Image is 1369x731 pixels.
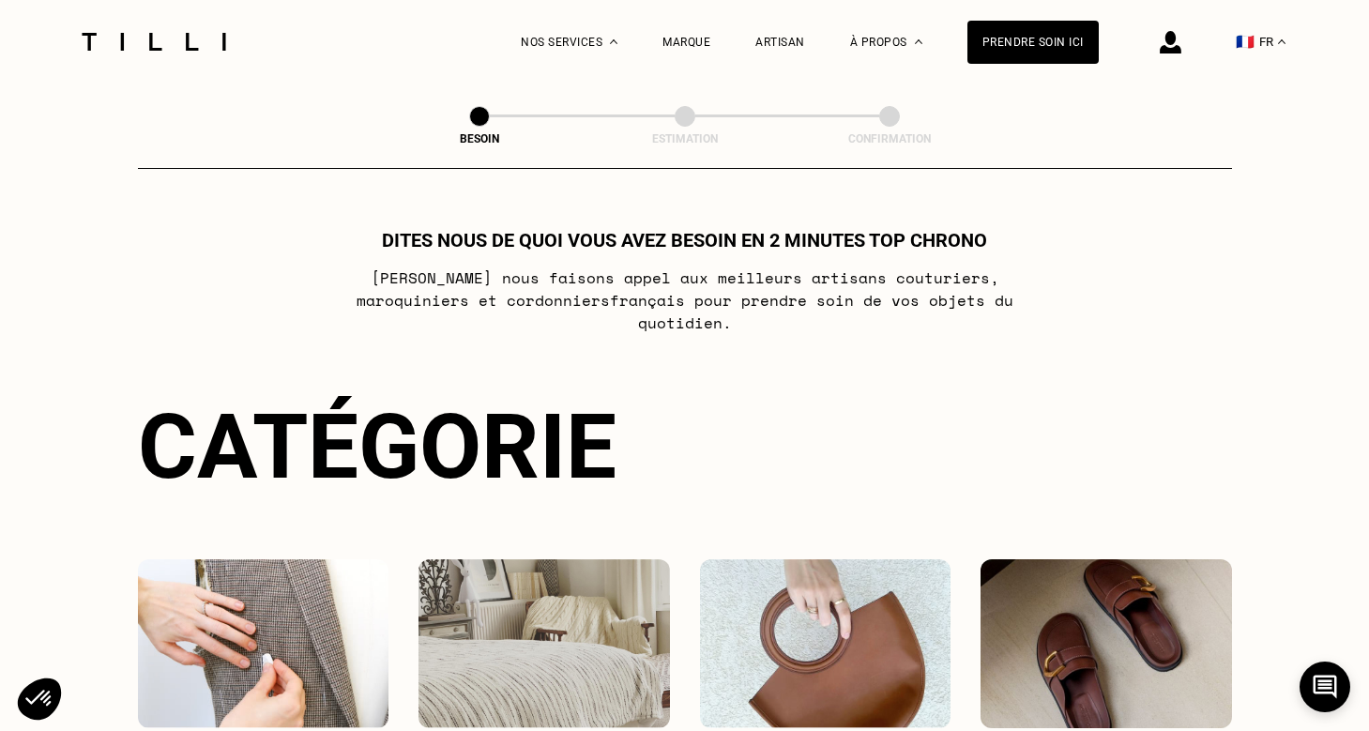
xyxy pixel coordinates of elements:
[418,559,670,728] img: Intérieur
[591,132,779,145] div: Estimation
[75,33,233,51] img: Logo du service de couturière Tilli
[1278,39,1285,44] img: menu déroulant
[755,36,805,49] a: Artisan
[610,39,617,44] img: Menu déroulant
[981,559,1232,728] img: Chaussures
[1160,31,1181,53] img: icône connexion
[662,36,710,49] a: Marque
[386,132,573,145] div: Besoin
[382,229,987,251] h1: Dites nous de quoi vous avez besoin en 2 minutes top chrono
[138,559,389,728] img: Vêtements
[700,559,951,728] img: Accessoires
[967,21,1099,64] a: Prendre soin ici
[915,39,922,44] img: Menu déroulant à propos
[796,132,983,145] div: Confirmation
[138,394,1232,499] div: Catégorie
[1236,33,1255,51] span: 🇫🇷
[312,267,1057,334] p: [PERSON_NAME] nous faisons appel aux meilleurs artisans couturiers , maroquiniers et cordonniers ...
